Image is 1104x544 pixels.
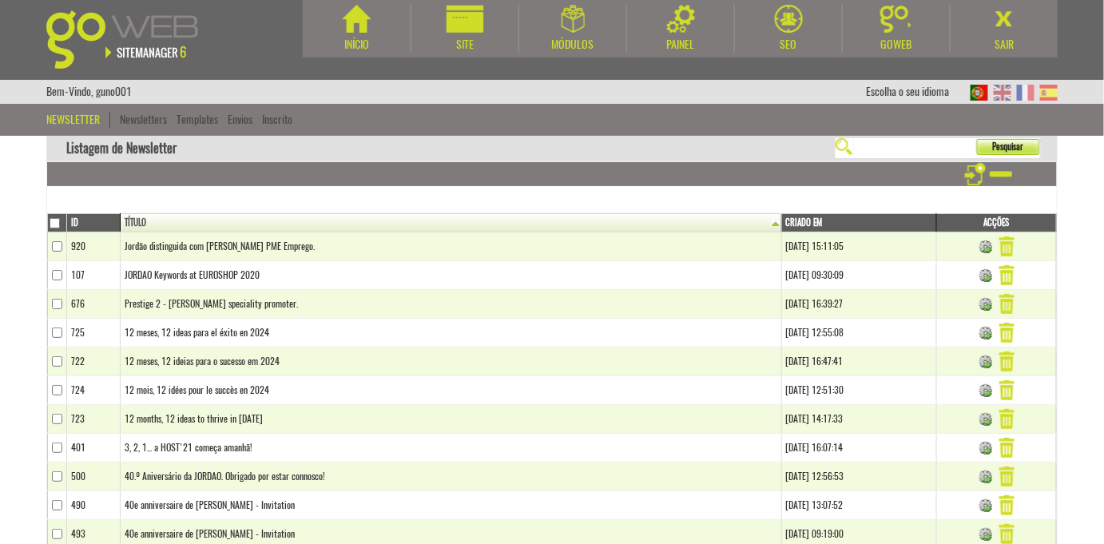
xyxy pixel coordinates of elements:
img: Módulos [562,5,585,33]
a: Apagar Newsletter [999,469,1015,482]
nobr: Listagem de Newsletter [66,140,177,157]
a: Id [71,216,118,229]
td: 676 [67,290,121,319]
td: 12 mois, 12 idées pour le succès en 2024 [121,376,782,405]
img: SEO [775,5,803,33]
img: Remover [999,380,1015,400]
img: Remover [999,294,1015,314]
a: Newsletters [120,112,167,127]
img: Enviar Newsletter [979,413,992,426]
img: Enviar Newsletter [979,442,992,455]
td: 107 [67,261,121,290]
td: Jordão distinguida com [PERSON_NAME] PME Emprego. [121,232,782,261]
a: Apagar Newsletter [999,325,1015,338]
img: Enviar Newsletter [979,240,992,253]
td: [DATE] 09:30:09 [781,261,936,290]
td: 490 [67,491,121,520]
td: [DATE] 16:39:27 [781,290,936,319]
td: [DATE] 12:55:08 [781,319,936,347]
a: Apagar Newsletter [999,440,1015,453]
td: [DATE] 16:07:14 [781,434,936,463]
img: Remover [999,265,1015,285]
td: [DATE] 16:47:41 [781,347,936,376]
img: PT [971,85,988,101]
td: 725 [67,319,121,347]
div: Painel [627,37,734,53]
a: Apagar Newsletter [999,354,1015,367]
th: Acções [937,214,1057,232]
a: Apagar Newsletter [999,411,1015,424]
div: Newsletter [46,112,110,128]
img: FR [1017,85,1035,101]
a: Inscrito [262,112,292,127]
td: [DATE] 13:07:52 [781,491,936,520]
img: Remover [999,323,1015,343]
div: Sair [951,37,1058,53]
td: Prestige 2 - [PERSON_NAME] speciality promoter. [121,290,782,319]
img: EN [994,85,1011,101]
a: Envios [228,112,252,127]
a: Título [125,216,780,229]
td: 723 [67,405,121,434]
a: Criado em [786,216,935,229]
div: SEO [735,37,842,53]
td: [DATE] 15:11:05 [781,232,936,261]
td: 12 meses, 12 ideas para el éxito en 2024 [121,319,782,347]
img: Enviar Newsletter [979,528,992,541]
img: Remover [999,409,1015,429]
img: Remover [999,524,1015,544]
td: 724 [67,376,121,405]
img: Enviar Newsletter [979,298,992,311]
a: Apagar Newsletter [999,526,1015,539]
img: Sair [991,5,1019,33]
td: 12 meses, 12 ideias para o sucesso em 2024 [121,347,782,376]
td: 3, 2, 1... a HOST'21 começa amanhã! [121,434,782,463]
td: 920 [67,232,121,261]
div: Goweb [843,37,950,53]
div: Site [411,37,518,53]
img: Enviar Newsletter [979,384,992,397]
div: Escolha o seu idioma [866,80,965,104]
img: Remover [999,467,1015,486]
img: Enviar Newsletter [979,327,992,340]
div: Início [303,37,411,53]
span: Pesquisar [976,139,1024,155]
img: ES [1040,85,1058,101]
td: 40.º Aniversário da JORDAO. Obrigado por estar connosco! [121,463,782,491]
img: Remover [999,495,1015,515]
div: Módulos [519,37,626,53]
td: 12 months, 12 ideas to thrive in [DATE] [121,405,782,434]
a: Apagar Newsletter [999,268,1015,280]
td: 401 [67,434,121,463]
td: [DATE] 12:56:53 [781,463,936,491]
td: 40e anniversaire de [PERSON_NAME] - Invitation [121,491,782,520]
td: [DATE] 12:51:30 [781,376,936,405]
td: 722 [67,347,121,376]
img: Remover [999,351,1015,371]
a: Templates [177,112,218,127]
div: Bem-Vindo, guno001 [46,80,132,104]
img: Início [343,5,371,33]
img: Enviar Newsletter [979,499,992,512]
img: Goweb [46,10,216,69]
img: Remover [999,236,1015,256]
img: Site [447,5,484,33]
td: 500 [67,463,121,491]
a: Apagar Newsletter [999,239,1015,252]
img: Enviar Newsletter [979,471,992,483]
td: JORDAO Keywords at EUROSHOP 2020 [121,261,782,290]
a: Apagar Newsletter [999,498,1015,510]
img: Painel [667,5,695,33]
img: Goweb [880,5,913,33]
td: [DATE] 14:17:33 [781,405,936,434]
a: Apagar Newsletter [999,296,1015,309]
button: Pesquisar [976,139,1040,155]
img: Remover [999,438,1015,458]
img: Enviar Newsletter [979,269,992,282]
img: Enviar Newsletter [979,355,992,368]
a: Apagar Newsletter [999,383,1015,395]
